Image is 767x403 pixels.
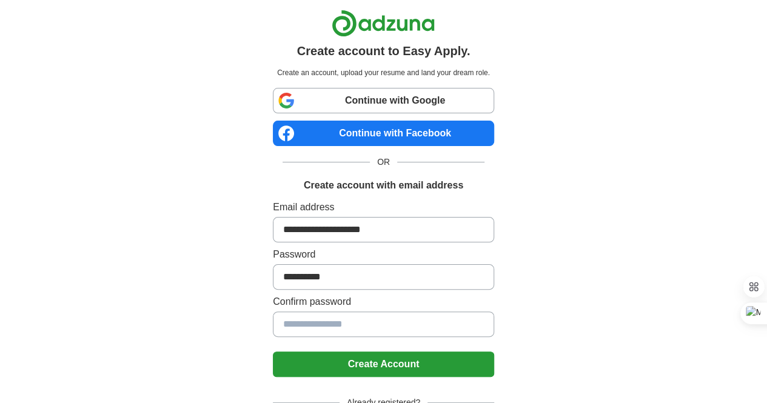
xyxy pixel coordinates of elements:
label: Confirm password [273,295,494,309]
img: Adzuna logo [332,10,435,37]
h1: Create account with email address [304,178,463,193]
span: OR [370,156,397,168]
a: Continue with Google [273,88,494,113]
label: Password [273,247,494,262]
button: Create Account [273,351,494,377]
label: Email address [273,200,494,215]
p: Create an account, upload your resume and land your dream role. [275,67,492,78]
a: Continue with Facebook [273,121,494,146]
h1: Create account to Easy Apply. [297,42,471,60]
